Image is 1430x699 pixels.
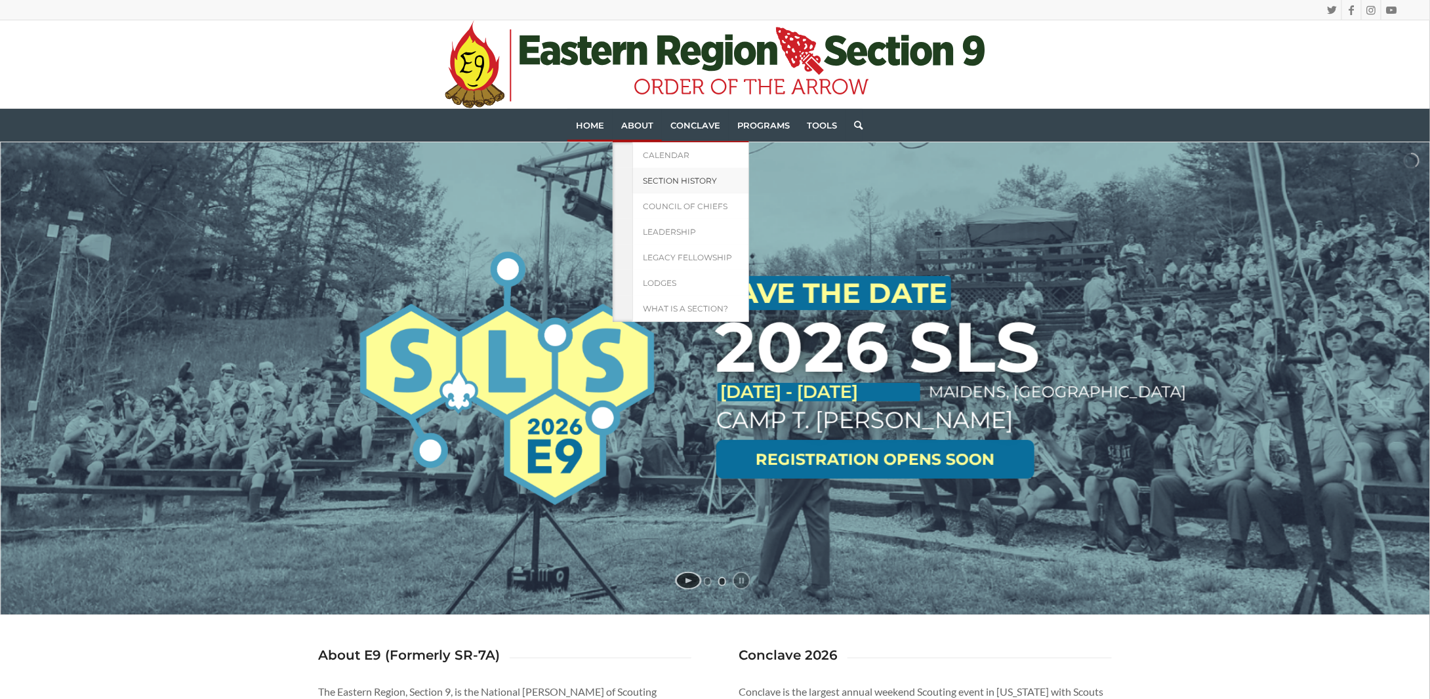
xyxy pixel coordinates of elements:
[567,109,613,142] a: Home
[929,381,1036,403] p: MAIDENS, [GEOGRAPHIC_DATA]
[798,109,846,142] a: Tools
[643,176,717,186] span: Section History
[632,296,749,322] a: What is a Section?
[670,120,720,130] span: Conclave
[643,201,727,211] span: Council of Chiefs
[632,168,749,193] a: Section History
[643,252,732,262] span: Legacy Fellowship
[632,245,749,270] a: Legacy Fellowship
[704,577,712,586] a: jump to slide 1
[632,142,749,168] a: Calendar
[662,109,729,142] a: Conclave
[613,109,662,142] a: About
[718,577,726,586] a: jump to slide 2
[718,383,920,401] p: [DATE] - [DATE]
[846,109,863,142] a: Search
[643,304,728,313] span: What is a Section?
[715,310,1039,384] h1: 2026 SLS
[643,227,696,237] span: Leadership
[739,648,838,662] h3: Conclave 2026
[643,278,676,288] span: Lodges
[807,120,837,130] span: Tools
[632,193,749,219] a: Council of Chiefs
[632,219,749,245] a: Leadership
[576,120,604,130] span: Home
[621,120,653,130] span: About
[643,150,689,160] span: Calendar
[737,120,790,130] span: Programs
[733,572,750,589] a: stop slideshow
[729,109,798,142] a: Programs
[632,270,749,296] a: Lodges
[318,648,500,662] h3: About E9 (Formerly SR-7A)
[715,276,951,310] h2: SAVE THE DATE
[675,572,702,589] a: start slideshow
[716,403,1038,437] p: CAMP T. [PERSON_NAME]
